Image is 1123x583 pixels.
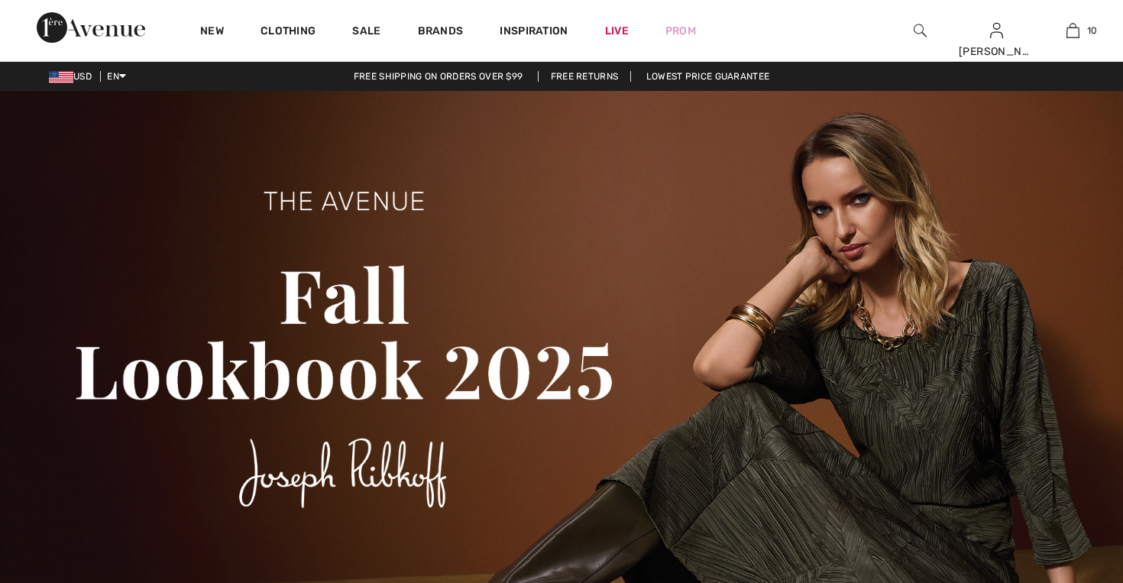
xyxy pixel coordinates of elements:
[49,71,73,83] img: US Dollar
[418,24,464,40] a: Brands
[1066,21,1079,40] img: My Bag
[107,71,126,82] span: EN
[605,23,629,39] a: Live
[49,71,98,82] span: USD
[959,44,1034,60] div: [PERSON_NAME]
[261,24,316,40] a: Clothing
[500,24,568,40] span: Inspiration
[634,71,782,82] a: Lowest Price Guarantee
[1035,21,1110,40] a: 10
[665,23,696,39] a: Prom
[990,23,1003,37] a: Sign In
[37,12,145,43] img: 1ère Avenue
[1087,24,1098,37] span: 10
[352,24,380,40] a: Sale
[200,24,224,40] a: New
[538,71,632,82] a: Free Returns
[914,21,927,40] img: search the website
[341,71,536,82] a: Free shipping on orders over $99
[990,21,1003,40] img: My Info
